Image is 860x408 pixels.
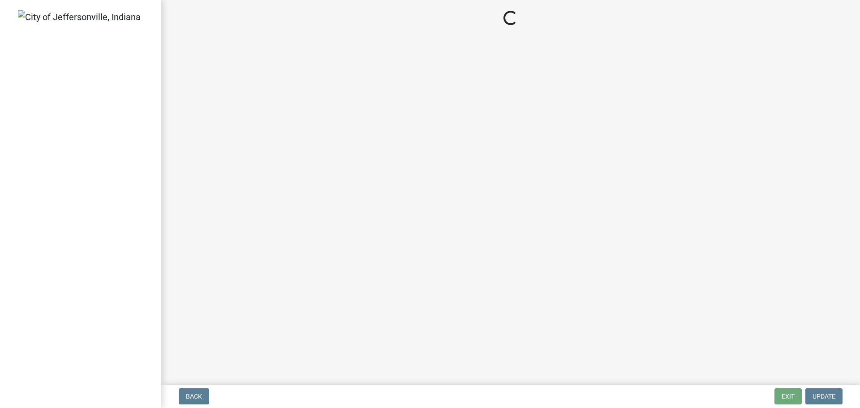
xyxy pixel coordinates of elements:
[813,393,835,400] span: Update
[805,388,843,404] button: Update
[186,393,202,400] span: Back
[18,10,141,24] img: City of Jeffersonville, Indiana
[179,388,209,404] button: Back
[774,388,802,404] button: Exit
